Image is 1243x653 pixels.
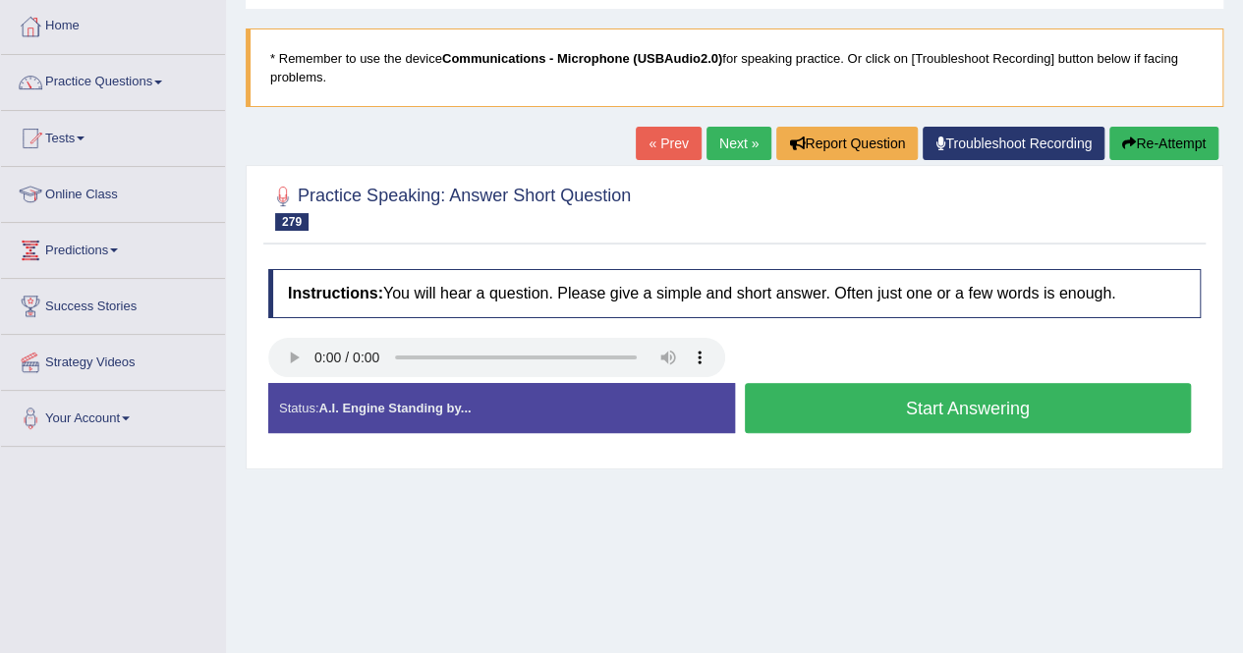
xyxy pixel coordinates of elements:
a: Practice Questions [1,55,225,104]
div: Status: [268,383,735,433]
b: Instructions: [288,285,383,301]
a: Strategy Videos [1,335,225,384]
a: Tests [1,111,225,160]
button: Report Question [776,127,918,160]
blockquote: * Remember to use the device for speaking practice. Or click on [Troubleshoot Recording] button b... [246,28,1223,107]
span: 279 [275,213,309,231]
a: Your Account [1,391,225,440]
button: Start Answering [745,383,1192,433]
h2: Practice Speaking: Answer Short Question [268,182,631,231]
a: Next » [706,127,771,160]
h4: You will hear a question. Please give a simple and short answer. Often just one or a few words is... [268,269,1201,318]
a: Predictions [1,223,225,272]
a: Troubleshoot Recording [923,127,1104,160]
b: Communications - Microphone (USBAudio2.0) [442,51,722,66]
a: Online Class [1,167,225,216]
a: « Prev [636,127,701,160]
strong: A.I. Engine Standing by... [318,401,471,415]
button: Re-Attempt [1109,127,1218,160]
a: Success Stories [1,279,225,328]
